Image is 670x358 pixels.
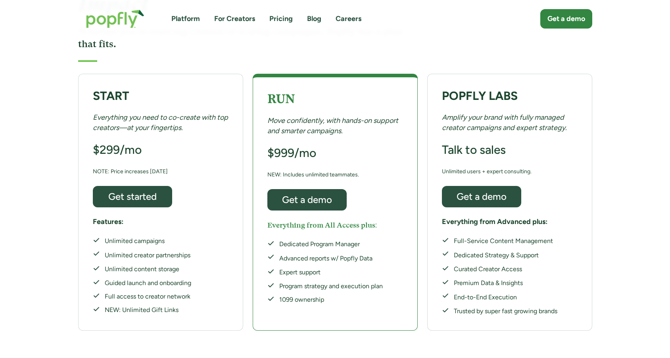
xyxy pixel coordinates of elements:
[279,240,383,249] div: Dedicated Program Manager
[279,295,383,304] div: 1099 ownership
[442,186,521,207] a: Get a demo
[78,2,152,36] a: home
[307,14,321,24] a: Blog
[267,145,316,161] h3: $999/mo
[279,253,383,263] div: Advanced reports w/ Popfly Data
[336,14,361,24] a: Careers
[267,170,359,180] div: NEW: Includes unlimited teammates.
[442,142,506,157] h3: Talk to sales
[454,237,557,245] div: Full-Service Content Management
[93,113,228,132] em: Everything you need to co-create with top creators—at your fingertips.
[93,142,142,157] h3: $299/mo
[93,88,129,103] strong: START
[540,9,592,29] a: Get a demo
[442,88,518,103] strong: POPFLY LABS
[214,14,255,24] a: For Creators
[93,217,123,227] h5: Features:
[442,113,567,132] em: Amplify your brand with fully managed creator campaigns and expert strategy.
[454,279,557,287] div: Premium Data & Insights
[267,189,347,211] a: Get a demo
[105,237,191,245] div: Unlimited campaigns
[279,282,383,291] div: Program strategy and execution plan
[267,116,398,135] em: Move confidently, with hands-on support and smarter campaigns.
[105,279,191,287] div: Guided launch and onboarding
[454,250,557,260] div: Dedicated Strategy & Support
[93,167,168,176] div: NOTE: Price increases [DATE]
[105,306,191,314] div: NEW: Unlimited Gift Links
[275,195,340,205] div: Get a demo
[269,14,293,24] a: Pricing
[454,265,557,274] div: Curated Creator Access
[171,14,200,24] a: Platform
[442,217,547,227] h5: Everything from Advanced plus:
[93,186,172,207] a: Get started
[279,268,383,277] div: Expert support
[100,191,165,201] div: Get started
[105,265,191,274] div: Unlimited content storage
[449,191,514,201] div: Get a demo
[105,250,191,260] div: Unlimited creator partnerships
[78,25,407,51] h3: Whether you're sourcing content or scaling campaigns, Popfly has a plan that fits.
[267,220,377,230] h5: Everything from All Access plus:
[442,167,532,176] div: Unlimited users + expert consulting.
[267,92,295,106] strong: RUN
[105,292,191,301] div: Full access to creator network
[547,14,585,24] div: Get a demo
[454,292,557,302] div: End-to-End Execution
[454,307,557,316] div: Trusted by super fast growing brands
